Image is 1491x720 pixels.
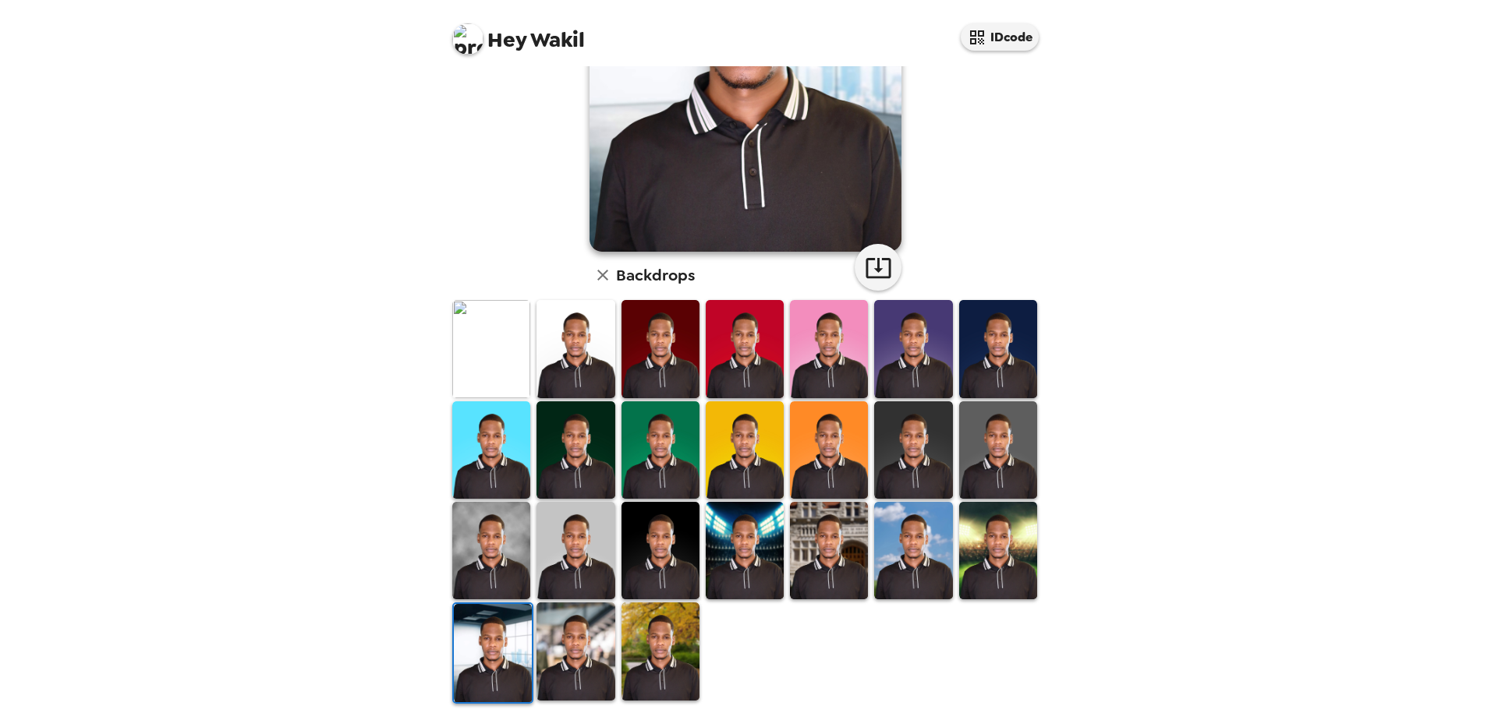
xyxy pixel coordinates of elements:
[487,26,526,54] span: Hey
[452,23,483,55] img: profile pic
[452,300,530,397] img: Original
[452,16,585,51] span: Wakil
[961,23,1039,51] button: IDcode
[616,263,695,288] h6: Backdrops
